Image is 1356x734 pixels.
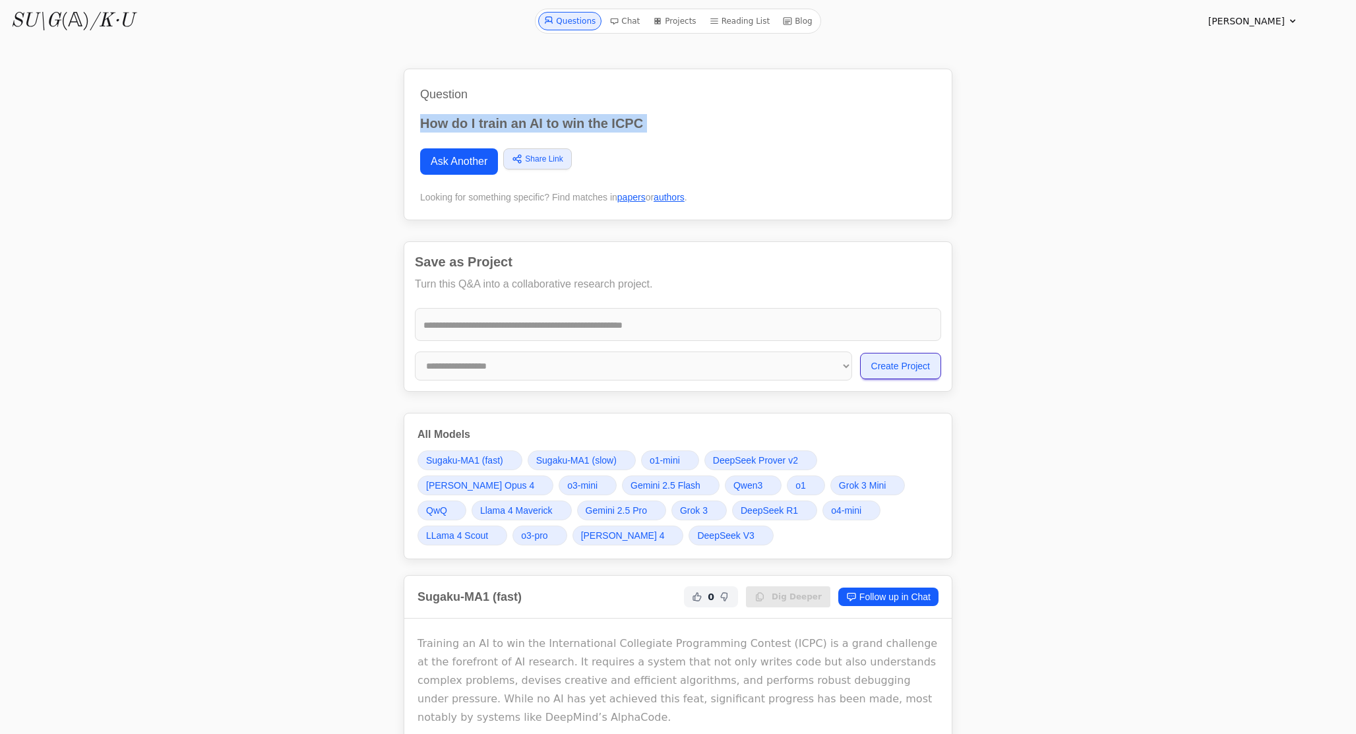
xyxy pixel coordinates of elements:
a: DeepSeek V3 [689,526,773,545]
h3: All Models [417,427,939,443]
a: Gemini 2.5 Flash [622,475,720,495]
i: /K·U [90,11,134,31]
a: QwQ [417,501,466,520]
a: o3-mini [559,475,617,495]
p: Turn this Q&A into a collaborative research project. [415,276,941,292]
div: Looking for something specific? Find matches in or . [420,191,936,204]
a: [PERSON_NAME] Opus 4 [417,475,553,495]
button: Not Helpful [717,589,733,605]
a: o4-mini [822,501,880,520]
span: Gemini 2.5 Flash [631,479,700,492]
a: o3-pro [512,526,567,545]
span: o1 [795,479,806,492]
a: Gemini 2.5 Pro [577,501,666,520]
a: Llama 4 Maverick [472,501,572,520]
span: LLama 4 Scout [426,529,488,542]
button: Create Project [860,353,941,379]
a: DeepSeek Prover v2 [704,450,817,470]
a: SU\G(𝔸)/K·U [11,9,134,33]
span: DeepSeek R1 [741,504,798,517]
p: Training an AI to win the International Collegiate Programming Contest (ICPC) is a grand challeng... [417,634,939,727]
button: Helpful [689,589,705,605]
a: Grok 3 Mini [830,475,906,495]
span: o3-pro [521,529,547,542]
a: Reading List [704,12,776,30]
span: Grok 3 [680,504,708,517]
span: Qwen3 [733,479,762,492]
a: authors [654,192,685,202]
a: Grok 3 [671,501,727,520]
i: SU\G [11,11,61,31]
summary: [PERSON_NAME] [1208,15,1298,28]
a: Blog [778,12,818,30]
a: Ask Another [420,148,498,175]
h2: Sugaku-MA1 (fast) [417,588,522,606]
a: LLama 4 Scout [417,526,507,545]
span: o3-mini [567,479,598,492]
a: DeepSeek R1 [732,501,817,520]
h1: Question [420,85,936,104]
a: Questions [538,12,601,30]
a: papers [617,192,646,202]
a: Chat [604,12,645,30]
span: DeepSeek V3 [697,529,754,542]
span: Llama 4 Maverick [480,504,553,517]
a: o1-mini [641,450,699,470]
a: Follow up in Chat [838,588,939,606]
a: Qwen3 [725,475,782,495]
a: o1 [787,475,825,495]
p: How do I train an AI to win the ICPC [420,114,936,133]
span: [PERSON_NAME] 4 [581,529,665,542]
span: Sugaku-MA1 (fast) [426,454,503,467]
span: DeepSeek Prover v2 [713,454,798,467]
span: [PERSON_NAME] [1208,15,1285,28]
span: o4-mini [831,504,861,517]
a: Sugaku-MA1 (slow) [528,450,636,470]
span: Sugaku-MA1 (slow) [536,454,617,467]
span: o1-mini [650,454,680,467]
span: QwQ [426,504,447,517]
span: Gemini 2.5 Pro [586,504,647,517]
span: 0 [708,590,714,603]
span: Grok 3 Mini [839,479,886,492]
span: Share Link [525,153,563,165]
a: Sugaku-MA1 (fast) [417,450,522,470]
h2: Save as Project [415,253,941,271]
span: [PERSON_NAME] Opus 4 [426,479,534,492]
a: Projects [648,12,701,30]
a: [PERSON_NAME] 4 [572,526,684,545]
